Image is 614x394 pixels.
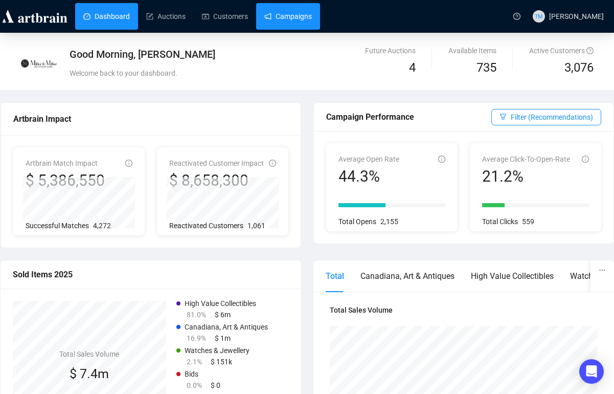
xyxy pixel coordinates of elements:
[70,68,391,79] div: Welcome back to your dashboard.
[21,46,57,81] img: 603244e16ef0a70016a8c997.jpg
[215,311,231,319] span: $ 6m
[338,167,399,186] div: 44.3%
[169,159,264,167] span: Reactivated Customer Impact
[599,267,606,274] span: ellipsis
[269,160,276,167] span: info-circle
[482,167,570,186] div: 21.2%
[409,60,416,75] span: 4
[365,45,416,56] div: Future Auctions
[13,113,288,125] div: Artbrain Impact
[185,323,268,331] span: Canadiana, Art & Antiques
[185,299,256,308] span: High Value Collectibles
[169,222,243,230] span: Reactivated Customers
[1,8,69,25] img: logo
[185,346,249,355] span: Watches & Jewellery
[125,160,132,167] span: info-circle
[187,381,202,389] span: 0.0%
[338,155,399,163] span: Average Open Rate
[380,217,398,226] span: 2,155
[83,3,130,30] a: Dashboard
[187,334,206,342] span: 16.9%
[582,156,589,163] span: info-circle
[590,260,614,280] button: ellipsis
[26,159,98,167] span: Artbrain Match Impact
[511,112,593,123] span: Filter (Recommendations)
[471,270,554,282] div: High Value Collectibles
[326,111,491,123] div: Campaign Performance
[522,217,534,226] span: 559
[549,12,604,20] span: [PERSON_NAME]
[187,311,206,319] span: 81.0%
[564,58,594,78] span: 3,076
[476,60,496,75] span: 735
[169,171,264,190] div: $ 8,658,300
[482,155,570,163] span: Average Click-To-Open-Rate
[338,217,376,226] span: Total Opens
[586,47,594,54] span: question-circle
[26,222,89,230] span: Successful Matches
[187,358,202,366] span: 2.1%
[185,370,198,378] span: Bids
[579,359,604,384] div: Open Intercom Messenger
[70,366,109,381] span: $ 7.4m
[26,171,105,190] div: $ 5,386,550
[491,109,601,125] button: Filter (Recommendations)
[211,381,220,389] span: $ 0
[146,3,186,30] a: Auctions
[438,156,445,163] span: info-circle
[330,304,598,316] h4: Total Sales Volume
[264,3,312,30] a: Campaigns
[70,47,391,61] div: Good Morning, [PERSON_NAME]
[513,13,520,20] span: question-circle
[326,270,344,282] div: Total
[535,12,542,20] span: TM
[202,3,248,30] a: Customers
[13,268,289,281] div: Sold Items 2025
[59,348,119,360] h4: Total Sales Volume
[93,222,111,230] span: 4,272
[360,270,454,282] div: Canadiana, Art & Antiques
[211,358,232,366] span: $ 151k
[482,217,518,226] span: Total Clicks
[215,334,231,342] span: $ 1m
[247,222,265,230] span: 1,061
[499,113,507,120] span: filter
[529,47,594,55] span: Active Customers
[448,45,496,56] div: Available Items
